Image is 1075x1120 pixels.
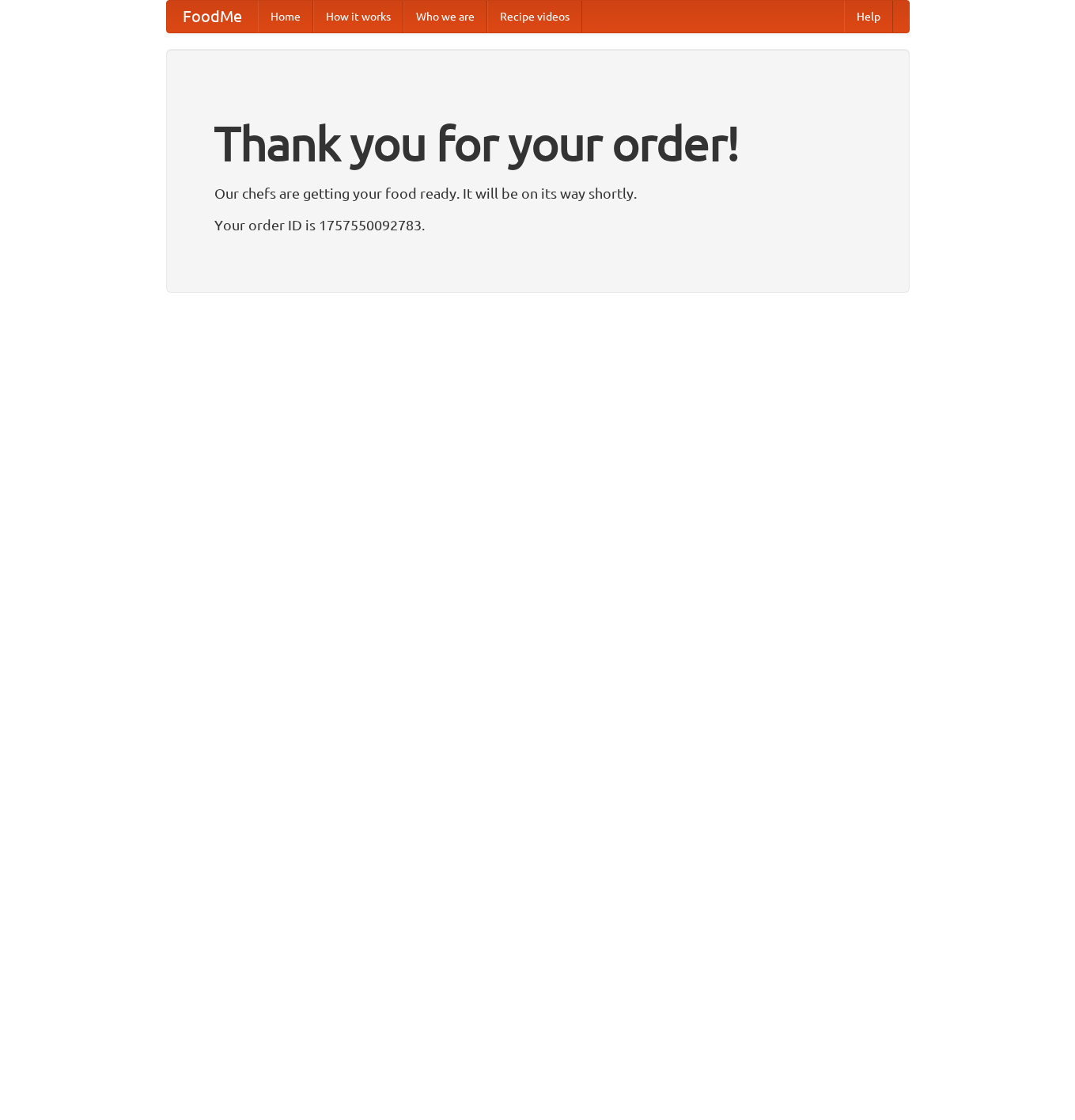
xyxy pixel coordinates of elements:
h1: Thank you for your order! [214,105,861,181]
a: Who we are [403,1,487,32]
a: FoodMe [167,1,258,32]
a: Recipe videos [487,1,582,32]
p: Our chefs are getting your food ready. It will be on its way shortly. [214,181,861,205]
a: Home [258,1,313,32]
a: How it works [313,1,403,32]
a: Help [844,1,893,32]
p: Your order ID is 1757550092783. [214,213,861,237]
